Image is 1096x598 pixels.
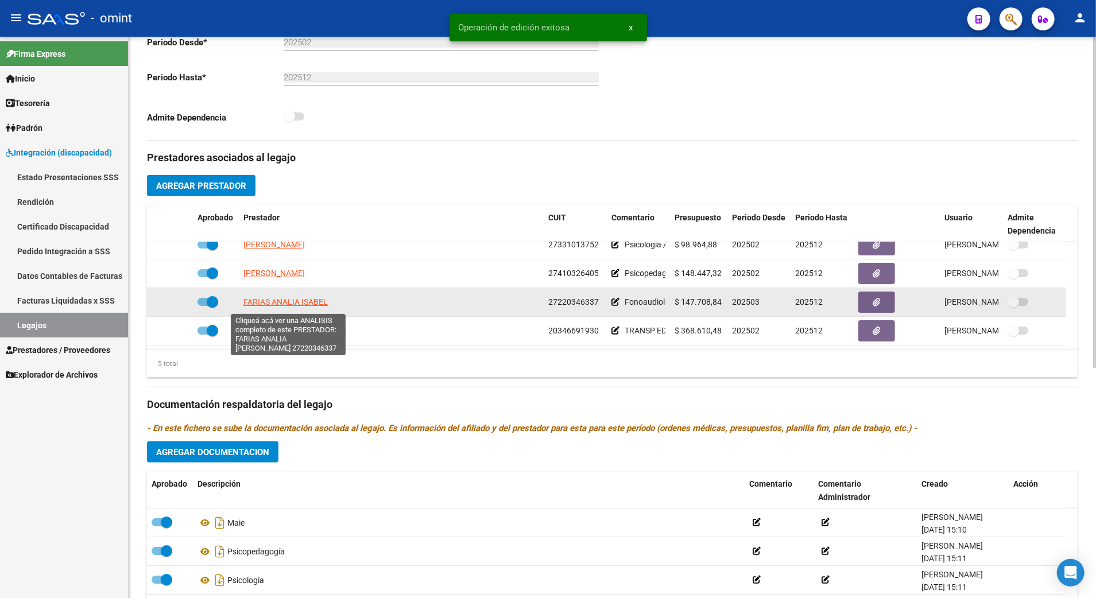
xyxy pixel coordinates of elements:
[147,423,917,433] i: - En este fichero se sube la documentación asociada al legajo. Es información del afiliado y del ...
[147,397,1078,413] h3: Documentación respaldatoria del legajo
[795,240,823,249] span: 202512
[917,472,1009,510] datatable-header-cell: Creado
[732,213,785,222] span: Periodo Desde
[197,514,740,532] div: Maie
[921,525,967,534] span: [DATE] 15:10
[795,297,823,306] span: 202512
[193,205,239,243] datatable-header-cell: Aprobado
[745,472,814,510] datatable-header-cell: Comentario
[944,240,1035,249] span: [PERSON_NAME] [DATE]
[548,213,566,222] span: CUIT
[9,11,23,25] mat-icon: menu
[6,122,42,134] span: Padrón
[732,326,760,335] span: 202502
[212,571,227,589] i: Descargar documento
[548,240,599,249] span: 27331013752
[944,213,973,222] span: Usuario
[1008,213,1056,235] span: Admite Dependencia
[147,472,193,510] datatable-header-cell: Aprobado
[620,17,642,38] button: x
[795,269,823,278] span: 202512
[732,269,760,278] span: 202502
[147,441,278,463] button: Agregar Documentacion
[1057,559,1085,587] div: Open Intercom Messenger
[6,146,112,159] span: Integración (discapacidad)
[1013,479,1038,488] span: Acción
[625,240,841,249] span: Psicología // se extiende periodo con autorización de jefatura
[732,240,760,249] span: 202502
[1073,11,1087,25] mat-icon: person
[156,181,246,191] span: Agregar Prestador
[243,213,280,222] span: Prestador
[944,269,1035,278] span: [PERSON_NAME] [DATE]
[795,326,823,335] span: 202512
[147,175,255,196] button: Agregar Prestador
[921,479,948,488] span: Creado
[147,150,1078,166] h3: Prestadores asociados al legajo
[921,583,967,592] span: [DATE] 15:11
[147,358,178,370] div: 5 total
[629,22,633,33] span: x
[625,297,859,306] span: Fonoaudiología // se extiende periodo con autorización de jefatura
[944,326,1035,335] span: [PERSON_NAME] [DATE]
[212,542,227,561] i: Descargar documento
[6,97,50,110] span: Tesorería
[675,326,722,335] span: $ 368.610,48
[197,571,740,589] div: Psicología
[675,240,717,249] span: $ 98.964,88
[548,326,599,335] span: 20346691930
[197,542,740,561] div: Psicopedagogía
[239,205,544,243] datatable-header-cell: Prestador
[147,36,284,49] p: Periodo Desde
[749,479,792,488] span: Comentario
[544,205,607,243] datatable-header-cell: CUIT
[675,297,722,306] span: $ 147.708,84
[818,479,870,502] span: Comentario Administrador
[944,297,1035,306] span: [PERSON_NAME] [DATE]
[193,472,745,510] datatable-header-cell: Descripción
[940,205,1003,243] datatable-header-cell: Usuario
[147,111,284,124] p: Admite Dependencia
[1003,205,1066,243] datatable-header-cell: Admite Dependencia
[147,71,284,84] p: Periodo Hasta
[921,554,967,563] span: [DATE] 15:11
[625,269,861,278] span: Psicopedagogía // se extiende periodo con autorización de jefatura
[243,326,346,335] span: POSSETTO [PERSON_NAME]
[197,479,241,488] span: Descripción
[6,48,65,60] span: Firma Express
[921,512,983,522] span: [PERSON_NAME]
[732,297,760,306] span: 202503
[197,213,233,222] span: Aprobado
[156,447,269,457] span: Agregar Documentacion
[921,541,983,550] span: [PERSON_NAME]
[459,22,570,33] span: Operación de edición exitosa
[1009,472,1066,510] datatable-header-cell: Acción
[243,240,305,249] span: [PERSON_NAME]
[6,344,110,356] span: Prestadores / Proveedores
[814,472,917,510] datatable-header-cell: Comentario Administrador
[91,6,132,31] span: - omint
[548,269,599,278] span: 27410326405
[243,269,305,278] span: [PERSON_NAME]
[670,205,727,243] datatable-header-cell: Presupuesto
[212,514,227,532] i: Descargar documento
[675,213,721,222] span: Presupuesto
[727,205,791,243] datatable-header-cell: Periodo Desde
[625,326,1086,335] span: TRANSP EDUC (01/3 AL 30/4 ) 264 KM M TRANSP ESP (01/2 AL 16/6 ) 240 KM M se extiende periodo con ...
[791,205,854,243] datatable-header-cell: Periodo Hasta
[795,213,847,222] span: Periodo Hasta
[152,479,187,488] span: Aprobado
[6,72,35,85] span: Inicio
[611,213,654,222] span: Comentario
[607,205,670,243] datatable-header-cell: Comentario
[243,297,328,306] span: FARIAS ANALIA ISABEL
[548,297,599,306] span: 27220346337
[675,269,722,278] span: $ 148.447,32
[6,368,98,381] span: Explorador de Archivos
[921,570,983,579] span: [PERSON_NAME]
